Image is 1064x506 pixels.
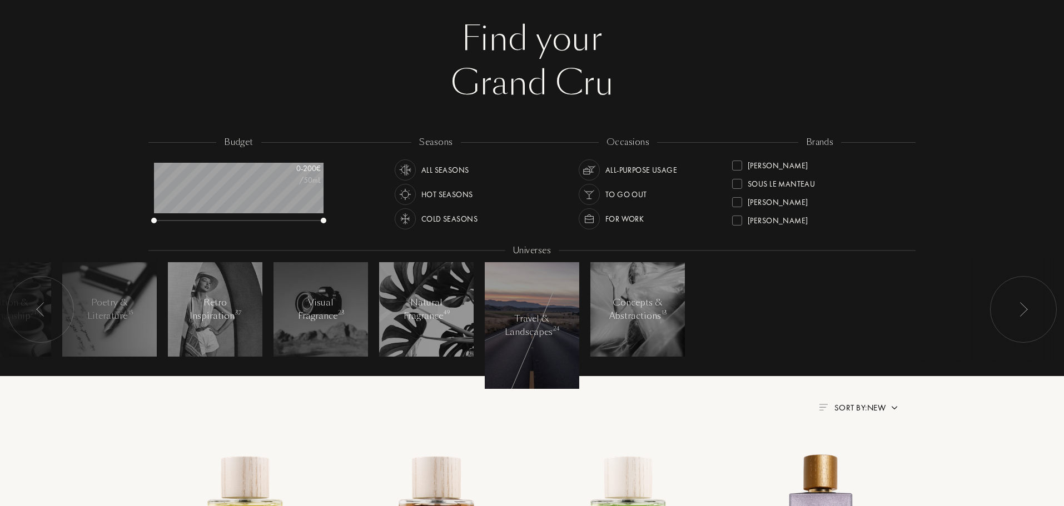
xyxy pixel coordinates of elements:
div: brands [798,136,842,149]
span: Sort by: New [834,402,886,413]
span: 49 [444,309,450,317]
div: To go Out [605,184,647,205]
div: Natural Fragrance [403,296,450,323]
div: Find your [157,17,907,61]
div: Visual Fragrance [297,296,345,323]
div: All-purpose Usage [605,159,677,181]
div: Universes [505,244,559,257]
img: usage_season_average_white.svg [397,162,413,178]
img: usage_season_cold_white.svg [397,211,413,227]
div: For Work [605,208,644,229]
div: [PERSON_NAME] [748,156,808,171]
div: Retro Inspiration [190,296,241,323]
img: arrow.png [890,403,899,412]
span: 24 [553,325,560,333]
div: Concepts & Abstractions [609,296,667,323]
img: arr_left.svg [1019,302,1028,317]
div: Sous le Manteau [748,174,815,189]
div: 0 - 200 € [265,163,321,174]
div: /50mL [265,174,321,186]
img: usage_season_hot_white.svg [397,187,413,202]
div: Grand Cru [157,61,907,106]
div: [PERSON_NAME] [748,193,808,208]
div: Travel & Landscapes [505,312,559,339]
img: filter_by.png [819,404,828,410]
div: budget [216,136,261,149]
img: usage_occasion_work_white.svg [581,211,597,227]
div: Hot Seasons [421,184,473,205]
img: arr_left.svg [36,302,45,317]
div: Cold Seasons [421,208,478,229]
div: All Seasons [421,159,469,181]
span: 13 [662,309,667,317]
div: [PERSON_NAME] [748,211,808,226]
div: occasions [599,136,657,149]
img: usage_occasion_party_white.svg [581,187,597,202]
span: 37 [235,309,241,317]
div: seasons [411,136,460,149]
span: 23 [338,309,345,317]
img: usage_occasion_all_white.svg [581,162,597,178]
